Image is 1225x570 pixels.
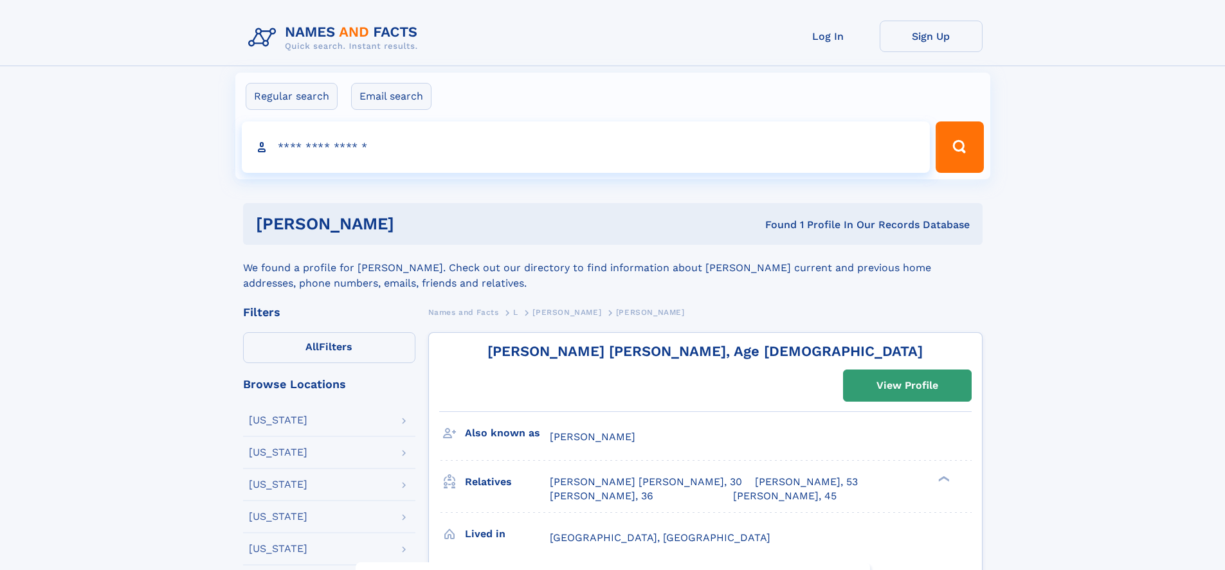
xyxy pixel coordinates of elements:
h3: Lived in [465,523,550,545]
a: [PERSON_NAME] [PERSON_NAME], 30 [550,475,742,489]
span: [GEOGRAPHIC_DATA], [GEOGRAPHIC_DATA] [550,531,770,544]
span: [PERSON_NAME] [550,431,635,443]
input: search input [242,121,930,173]
div: View Profile [876,371,938,400]
h3: Relatives [465,471,550,493]
a: [PERSON_NAME], 45 [733,489,837,503]
a: View Profile [844,370,971,401]
span: [PERSON_NAME] [616,308,685,317]
a: [PERSON_NAME] [532,304,601,320]
div: Browse Locations [243,379,415,390]
h1: [PERSON_NAME] [256,216,580,232]
a: [PERSON_NAME] [PERSON_NAME], Age [DEMOGRAPHIC_DATA] [487,343,923,359]
a: [PERSON_NAME], 36 [550,489,653,503]
label: Email search [351,83,431,110]
h3: Also known as [465,422,550,444]
div: Filters [243,307,415,318]
div: [US_STATE] [249,447,307,458]
div: [US_STATE] [249,479,307,490]
span: L [513,308,518,317]
a: L [513,304,518,320]
div: [US_STATE] [249,512,307,522]
a: [PERSON_NAME], 53 [755,475,858,489]
a: Names and Facts [428,304,499,320]
button: Search Button [936,121,983,173]
a: Sign Up [880,21,983,52]
div: ❯ [935,474,950,483]
img: Logo Names and Facts [243,21,428,55]
div: [US_STATE] [249,544,307,554]
div: We found a profile for [PERSON_NAME]. Check out our directory to find information about [PERSON_N... [243,245,983,291]
label: Filters [243,332,415,363]
span: [PERSON_NAME] [532,308,601,317]
span: All [305,341,319,353]
a: Log In [777,21,880,52]
div: [US_STATE] [249,415,307,425]
div: Found 1 Profile In Our Records Database [579,218,970,232]
label: Regular search [246,83,338,110]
